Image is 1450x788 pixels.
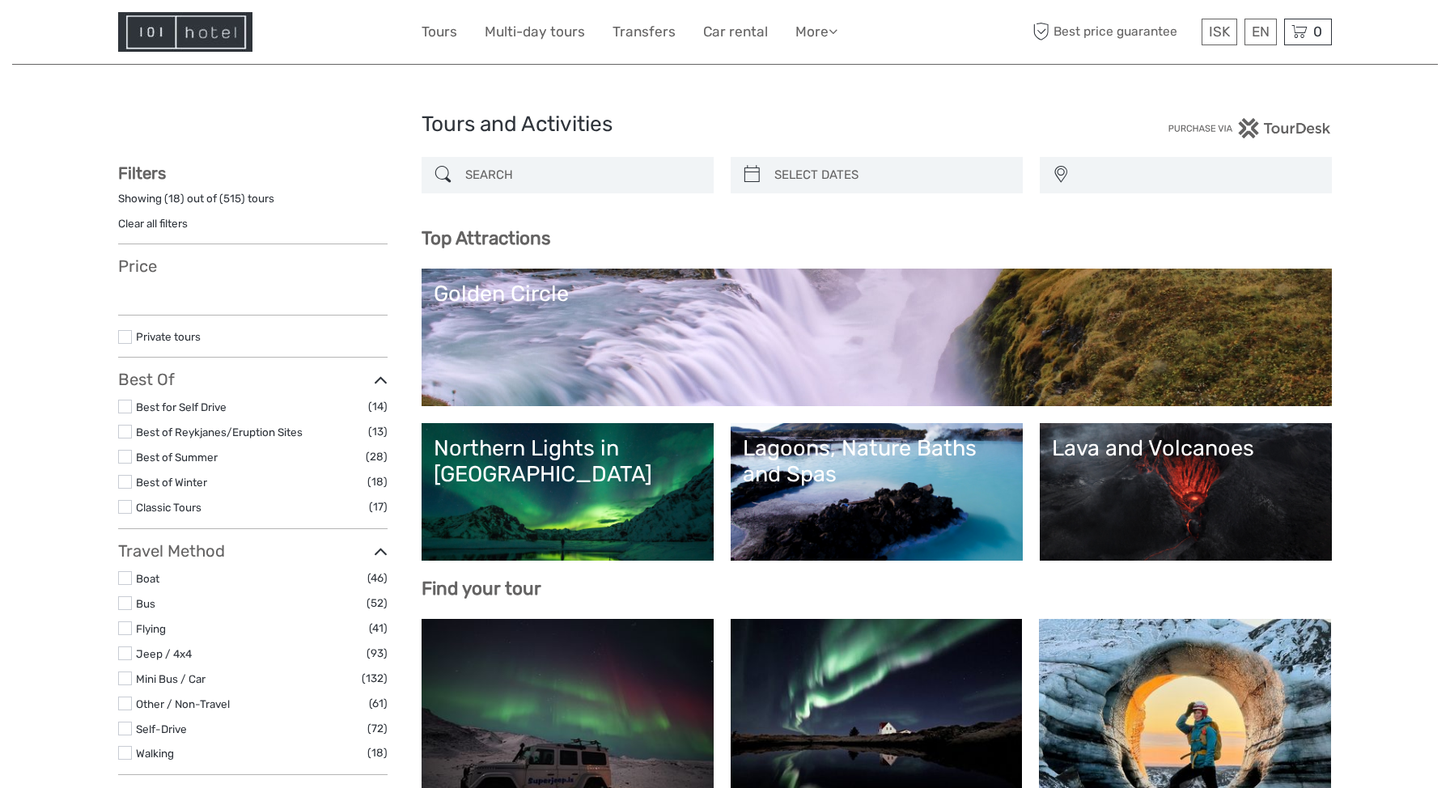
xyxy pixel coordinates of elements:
a: Private tours [136,330,201,343]
span: (13) [368,422,388,441]
a: Best of Summer [136,451,218,464]
a: Mini Bus / Car [136,672,206,685]
a: Lava and Volcanoes [1052,435,1320,549]
a: Transfers [613,20,676,44]
a: More [795,20,837,44]
a: Classic Tours [136,501,201,514]
label: 18 [168,191,180,206]
div: Golden Circle [434,281,1320,307]
span: 0 [1311,23,1325,40]
label: 515 [223,191,241,206]
a: Multi-day tours [485,20,585,44]
div: Lagoons, Nature Baths and Spas [743,435,1011,488]
span: (72) [367,719,388,738]
span: ISK [1209,23,1230,40]
h1: Tours and Activities [422,112,1028,138]
a: Best of Winter [136,476,207,489]
a: Self-Drive [136,722,187,735]
a: Car rental [703,20,768,44]
input: SEARCH [459,161,706,189]
div: Showing ( ) out of ( ) tours [118,191,388,216]
a: Tours [422,20,457,44]
img: PurchaseViaTourDesk.png [1168,118,1332,138]
a: Lagoons, Nature Baths and Spas [743,435,1011,549]
b: Top Attractions [422,227,550,249]
h3: Best Of [118,370,388,389]
span: (46) [367,569,388,587]
span: (52) [367,594,388,612]
a: Flying [136,622,166,635]
span: (61) [369,694,388,713]
img: Hotel Information [118,12,252,52]
strong: Filters [118,163,166,183]
input: SELECT DATES [768,161,1015,189]
b: Find your tour [422,578,541,599]
a: Other / Non-Travel [136,697,230,710]
a: Walking [136,747,174,760]
span: (41) [369,619,388,638]
span: (18) [367,472,388,491]
div: Lava and Volcanoes [1052,435,1320,461]
h3: Travel Method [118,541,388,561]
a: Northern Lights in [GEOGRAPHIC_DATA] [434,435,702,549]
span: (17) [369,498,388,516]
span: (14) [368,397,388,416]
a: Best for Self Drive [136,400,227,413]
span: (18) [367,744,388,762]
h3: Price [118,256,388,276]
a: Golden Circle [434,281,1320,394]
div: EN [1244,19,1277,45]
a: Boat [136,572,159,585]
a: Clear all filters [118,217,188,230]
a: Best of Reykjanes/Eruption Sites [136,426,303,438]
a: Jeep / 4x4 [136,647,192,660]
div: Northern Lights in [GEOGRAPHIC_DATA] [434,435,702,488]
a: Bus [136,597,155,610]
span: (28) [366,447,388,466]
span: (132) [362,669,388,688]
span: Best price guarantee [1028,19,1198,45]
span: (93) [367,644,388,663]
